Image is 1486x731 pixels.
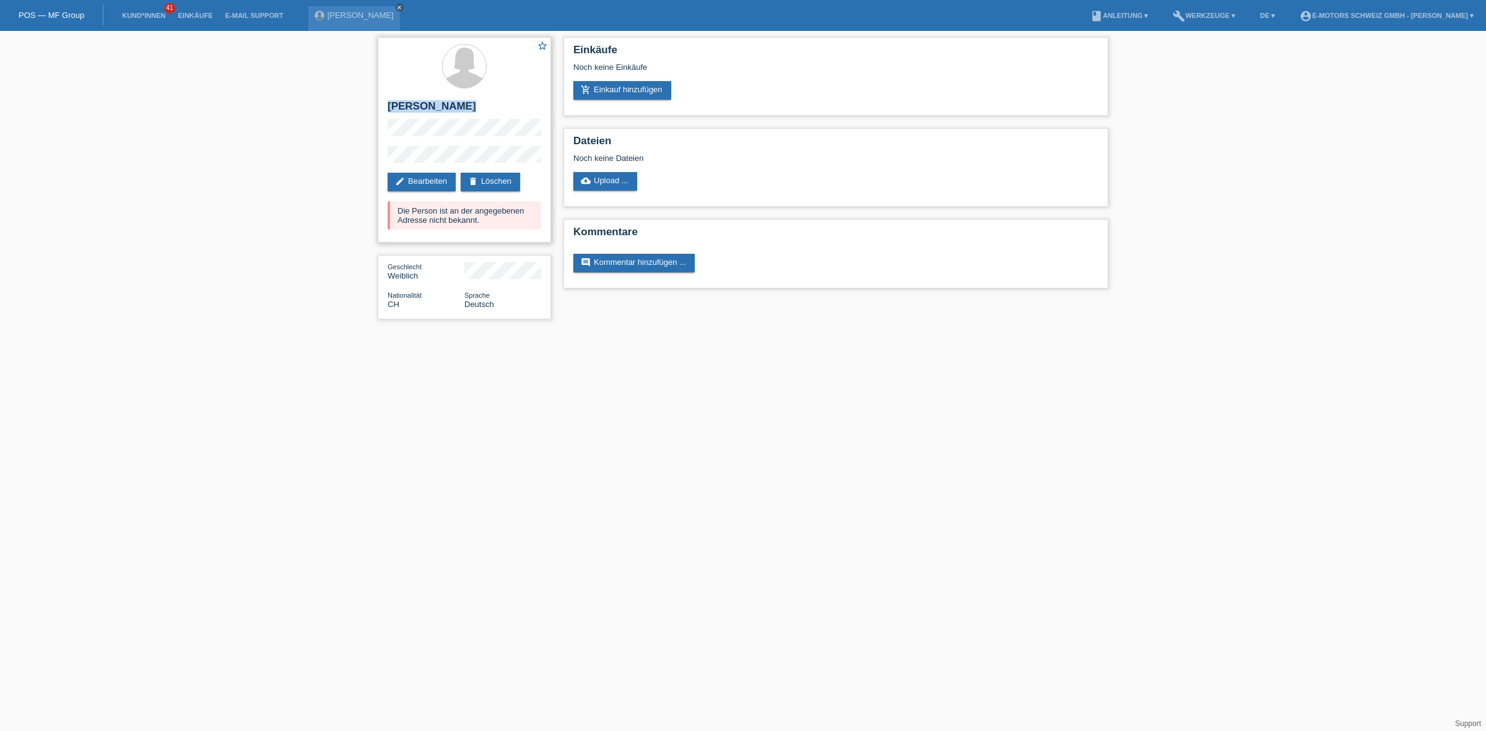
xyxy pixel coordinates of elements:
[537,40,548,51] i: star_border
[464,292,490,299] span: Sprache
[573,254,695,272] a: commentKommentar hinzufügen ...
[396,4,402,11] i: close
[1167,12,1241,19] a: buildWerkzeuge ▾
[1084,12,1154,19] a: bookAnleitung ▾
[461,173,520,191] a: deleteLöschen
[1254,12,1281,19] a: DE ▾
[581,257,591,267] i: comment
[19,11,84,20] a: POS — MF Group
[468,176,478,186] i: delete
[116,12,172,19] a: Kund*innen
[573,154,952,163] div: Noch keine Dateien
[537,40,548,53] a: star_border
[388,263,422,270] span: Geschlecht
[1090,10,1103,22] i: book
[581,176,591,186] i: cloud_upload
[388,262,464,280] div: Weiblich
[573,172,637,191] a: cloud_uploadUpload ...
[395,176,405,186] i: edit
[1300,10,1312,22] i: account_circle
[388,292,422,299] span: Nationalität
[395,3,404,12] a: close
[1173,10,1185,22] i: build
[573,63,1098,81] div: Noch keine Einkäufe
[388,100,541,119] h2: [PERSON_NAME]
[573,81,671,100] a: add_shopping_cartEinkauf hinzufügen
[1455,719,1481,728] a: Support
[219,12,290,19] a: E-Mail Support
[388,300,399,309] span: Schweiz
[464,300,494,309] span: Deutsch
[164,3,175,14] span: 41
[573,226,1098,244] h2: Kommentare
[573,135,1098,154] h2: Dateien
[328,11,394,20] a: [PERSON_NAME]
[388,173,456,191] a: editBearbeiten
[581,85,591,95] i: add_shopping_cart
[1293,12,1480,19] a: account_circleE-Motors Schweiz GmbH - [PERSON_NAME] ▾
[388,201,541,230] div: Die Person ist an der angegebenen Adresse nicht bekannt.
[172,12,219,19] a: Einkäufe
[573,44,1098,63] h2: Einkäufe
